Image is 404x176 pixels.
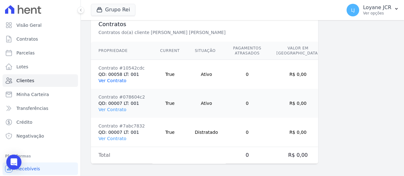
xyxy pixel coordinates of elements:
[3,74,78,87] a: Clientes
[152,42,187,60] th: Current
[98,136,126,141] a: Ver Contrato
[6,155,21,170] div: Open Intercom Messenger
[98,123,145,129] div: Contrato #7abc7832
[98,78,126,83] a: Ver Contrato
[16,91,49,98] span: Minha Carteira
[226,42,269,60] th: Pagamentos Atrasados
[5,152,75,160] div: Plataformas
[152,118,187,147] td: True
[91,147,152,164] td: Total
[98,65,145,71] div: Contrato #10542cdc
[363,11,391,16] p: Ver opções
[16,166,40,172] span: Recebíveis
[152,60,187,89] td: True
[16,50,35,56] span: Parcelas
[16,36,38,42] span: Contratos
[187,42,225,60] th: Situação
[3,60,78,73] a: Lotes
[3,47,78,59] a: Parcelas
[187,89,225,118] td: Ativo
[269,60,327,89] td: R$ 0,00
[16,119,33,125] span: Crédito
[342,1,404,19] button: LJ Loyane JCR Ver opções
[98,94,145,100] div: Contrato #078604c2
[187,118,225,147] td: Distratado
[98,20,311,28] h3: Contratos
[152,89,187,118] td: True
[269,89,327,118] td: R$ 0,00
[3,162,78,175] a: Recebíveis
[16,64,28,70] span: Lotes
[269,42,327,60] th: Valor em [GEOGRAPHIC_DATA]
[16,105,48,111] span: Transferências
[269,118,327,147] td: R$ 0,00
[91,42,152,60] th: Propriedade
[187,60,225,89] td: Ativo
[98,107,126,112] a: Ver Contrato
[226,60,269,89] td: 0
[16,22,42,28] span: Visão Geral
[3,88,78,101] a: Minha Carteira
[3,33,78,45] a: Contratos
[363,4,391,11] p: Loyane JCR
[226,89,269,118] td: 0
[91,60,152,89] td: QD: 00058 LT: 001
[3,102,78,115] a: Transferências
[3,116,78,128] a: Crédito
[226,118,269,147] td: 0
[16,77,34,84] span: Clientes
[351,8,355,12] span: LJ
[91,89,152,118] td: QD: 00007 LT: 001
[91,4,135,16] button: Grupo Rei
[3,19,78,31] a: Visão Geral
[226,147,269,164] td: 0
[98,29,311,36] p: Contratos do(a) cliente [PERSON_NAME] [PERSON_NAME]
[16,133,44,139] span: Negativação
[269,147,327,164] td: R$ 0,00
[91,118,152,147] td: QD: 00007 LT: 001
[3,130,78,142] a: Negativação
